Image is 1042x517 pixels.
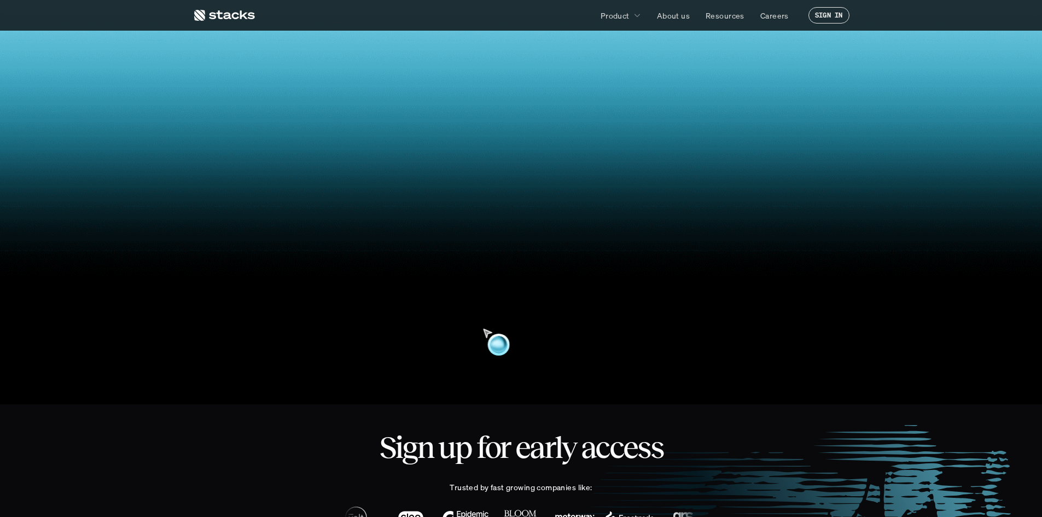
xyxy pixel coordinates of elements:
p: Trusted by fast growing companies like: [450,481,592,493]
p: Resources [706,10,744,21]
a: SIGN IN [808,7,849,24]
p: Careers [760,10,789,21]
p: SIGN IN [815,11,843,19]
a: Resources [699,5,751,25]
p: About us [657,10,690,21]
h2: Sign up for early access [219,431,823,464]
a: About us [650,5,696,25]
p: Product [601,10,630,21]
a: Careers [754,5,795,25]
